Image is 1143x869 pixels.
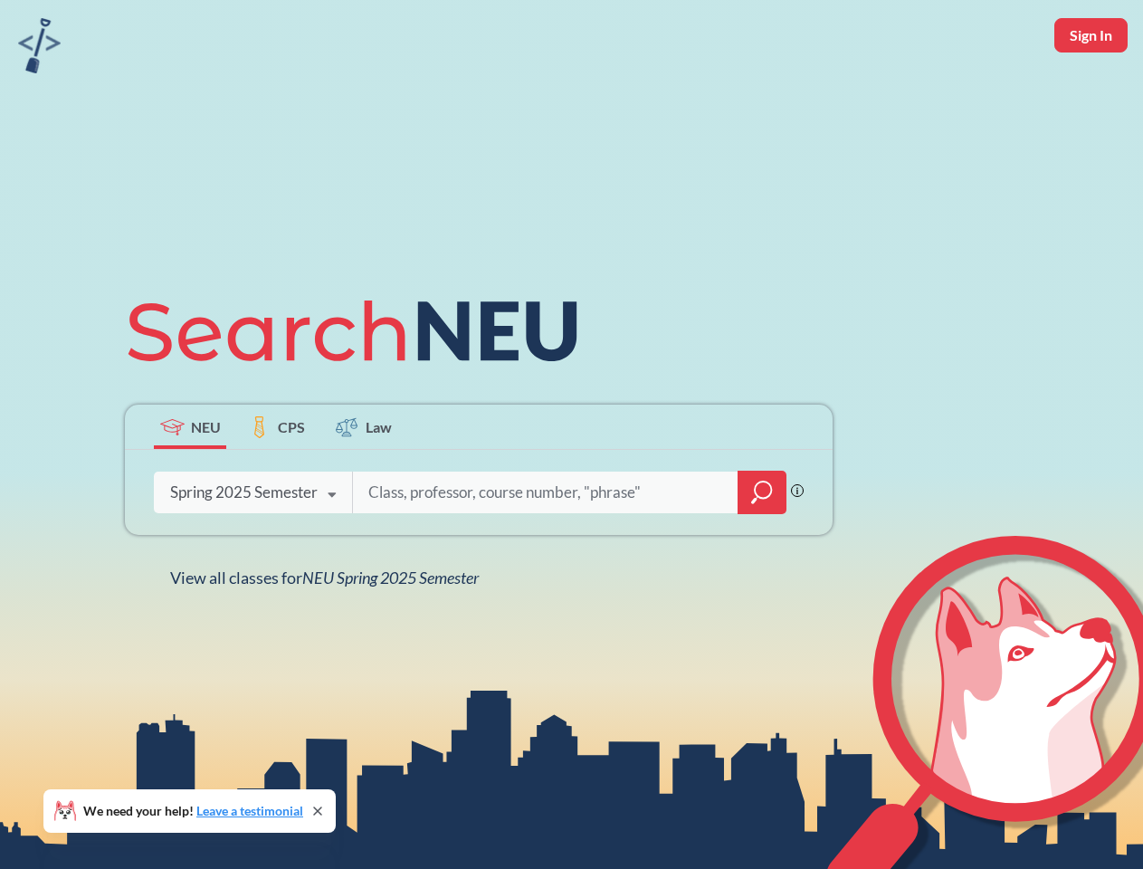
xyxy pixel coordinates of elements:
a: Leave a testimonial [196,803,303,818]
span: View all classes for [170,568,479,587]
input: Class, professor, course number, "phrase" [367,473,725,511]
a: sandbox logo [18,18,61,79]
span: We need your help! [83,805,303,817]
img: sandbox logo [18,18,61,73]
div: magnifying glass [738,471,786,514]
span: NEU Spring 2025 Semester [302,568,479,587]
svg: magnifying glass [751,480,773,505]
span: NEU [191,416,221,437]
span: CPS [278,416,305,437]
span: Law [366,416,392,437]
button: Sign In [1054,18,1128,53]
div: Spring 2025 Semester [170,482,318,502]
